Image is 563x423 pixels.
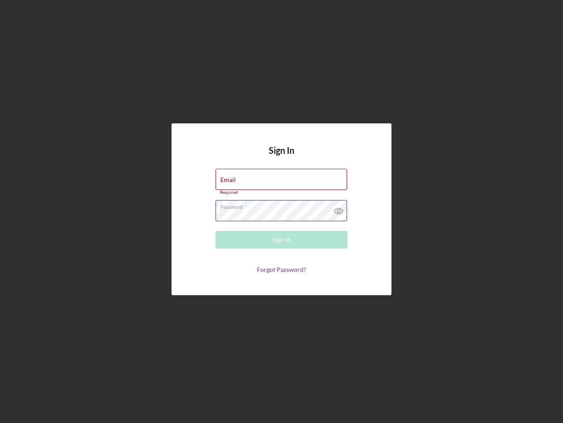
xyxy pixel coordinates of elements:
h4: Sign In [269,145,294,169]
label: Email [220,176,236,183]
button: Sign In [216,231,347,249]
label: Password [220,200,347,210]
div: Required [216,190,347,195]
div: Sign In [273,231,291,249]
a: Forgot Password? [257,266,306,273]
